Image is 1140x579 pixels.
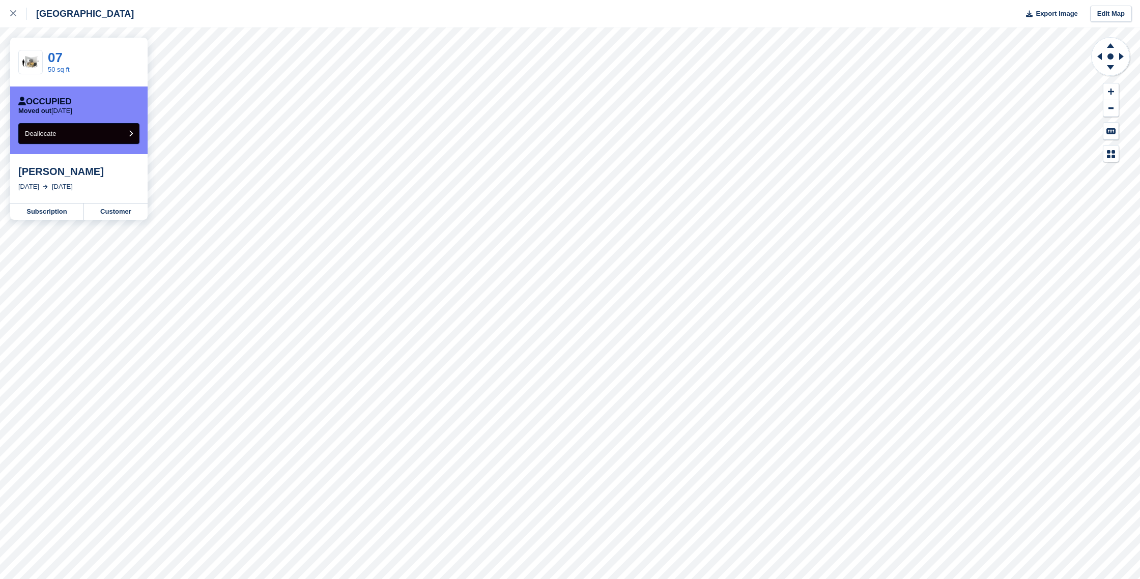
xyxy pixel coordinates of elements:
[18,165,139,178] div: [PERSON_NAME]
[43,185,48,189] img: arrow-right-light-icn-cde0832a797a2874e46488d9cf13f60e5c3a73dbe684e267c42b8395dfbc2abf.svg
[52,182,73,192] div: [DATE]
[18,97,72,107] div: Occupied
[25,130,56,137] span: Deallocate
[19,53,42,71] img: 50.jpg
[48,50,63,65] a: 07
[27,8,134,20] div: [GEOGRAPHIC_DATA]
[1103,83,1119,100] button: Zoom In
[84,204,148,220] a: Customer
[10,204,84,220] a: Subscription
[18,182,39,192] div: [DATE]
[18,107,72,115] p: [DATE]
[18,107,51,114] span: Moved out
[48,66,70,73] a: 50 sq ft
[1020,6,1078,22] button: Export Image
[1103,146,1119,162] button: Map Legend
[1103,100,1119,117] button: Zoom Out
[1090,6,1132,22] a: Edit Map
[18,123,139,144] button: Deallocate
[1103,123,1119,139] button: Keyboard Shortcuts
[1036,9,1077,19] span: Export Image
